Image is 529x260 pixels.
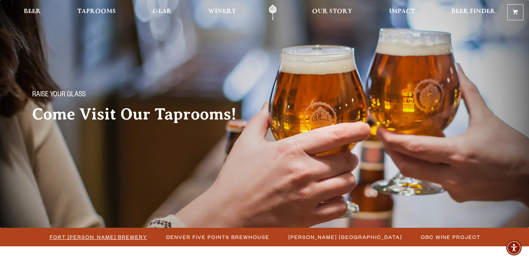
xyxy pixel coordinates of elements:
[312,9,352,14] span: Our Story
[421,232,480,242] span: OBC Wine Project
[506,240,522,255] div: Accessibility Menu
[451,9,495,14] span: Beer Finder
[208,9,236,14] span: Winery
[385,5,419,20] a: Impact
[417,232,484,242] a: OBC Wine Project
[166,232,269,242] span: Denver Five Points Brewhouse
[260,5,286,20] a: Odell Home
[45,232,151,242] a: Fort [PERSON_NAME] Brewery
[148,5,176,20] a: Gear
[19,5,45,20] a: Beer
[24,9,41,14] span: Beer
[288,232,402,242] span: [PERSON_NAME] [GEOGRAPHIC_DATA]
[162,232,273,242] a: Denver Five Points Brewhouse
[77,9,116,14] span: Taprooms
[389,9,415,14] span: Impact
[50,232,147,242] span: Fort [PERSON_NAME] Brewery
[32,91,86,100] span: Raise your glass
[447,5,500,20] a: Beer Finder
[204,5,241,20] a: Winery
[153,9,172,14] span: Gear
[308,5,357,20] a: Our Story
[73,5,120,20] a: Taprooms
[284,232,405,242] a: [PERSON_NAME] [GEOGRAPHIC_DATA]
[32,105,251,123] h2: Come Visit Our Taprooms!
